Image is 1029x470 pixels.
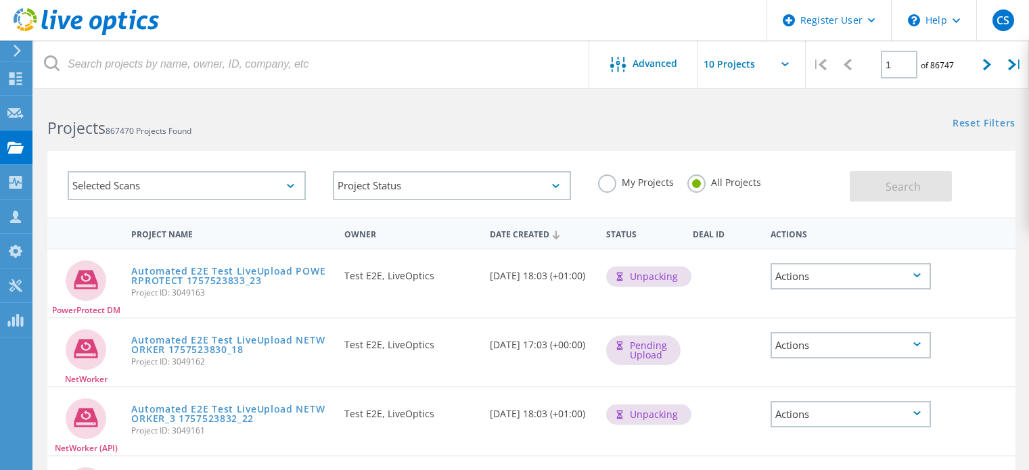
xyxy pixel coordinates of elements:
[997,15,1009,26] span: CS
[921,60,954,71] span: of 86747
[850,171,952,202] button: Search
[606,335,681,365] div: Pending Upload
[106,125,191,137] span: 867470 Projects Found
[65,375,108,383] span: NetWorker
[771,263,932,289] div: Actions
[606,404,691,425] div: Unpacking
[483,387,599,432] div: [DATE] 18:03 (+01:00)
[338,220,483,245] div: Owner
[131,266,331,285] a: Automated E2E Test LiveUpload POWERPROTECT 1757523833_23
[483,250,599,294] div: [DATE] 18:03 (+01:00)
[771,401,932,427] div: Actions
[55,444,118,452] span: NetWorker (API)
[908,14,920,26] svg: \n
[687,174,761,187] label: All Projects
[764,220,938,245] div: Actions
[131,335,331,354] a: Automated E2E Test LiveUpload NETWORKER 1757523830_18
[131,358,331,366] span: Project ID: 3049162
[771,332,932,358] div: Actions
[483,220,599,246] div: Date Created
[52,306,120,314] span: PowerProtect DM
[686,220,763,245] div: Deal Id
[953,118,1015,130] a: Reset Filters
[338,319,483,363] div: Test E2E, LiveOptics
[14,28,159,38] a: Live Optics Dashboard
[131,427,331,435] span: Project ID: 3049161
[131,289,331,297] span: Project ID: 3049163
[47,117,106,139] b: Projects
[131,404,331,423] a: Automated E2E Test LiveUpload NETWORKER_3 1757523832_22
[338,250,483,294] div: Test E2E, LiveOptics
[598,174,674,187] label: My Projects
[606,266,691,287] div: Unpacking
[333,171,571,200] div: Project Status
[806,41,833,89] div: |
[599,220,687,245] div: Status
[886,179,921,194] span: Search
[338,387,483,432] div: Test E2E, LiveOptics
[68,171,306,200] div: Selected Scans
[633,59,677,68] span: Advanced
[34,41,590,88] input: Search projects by name, owner, ID, company, etc
[483,319,599,363] div: [DATE] 17:03 (+00:00)
[1001,41,1029,89] div: |
[124,220,338,245] div: Project Name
